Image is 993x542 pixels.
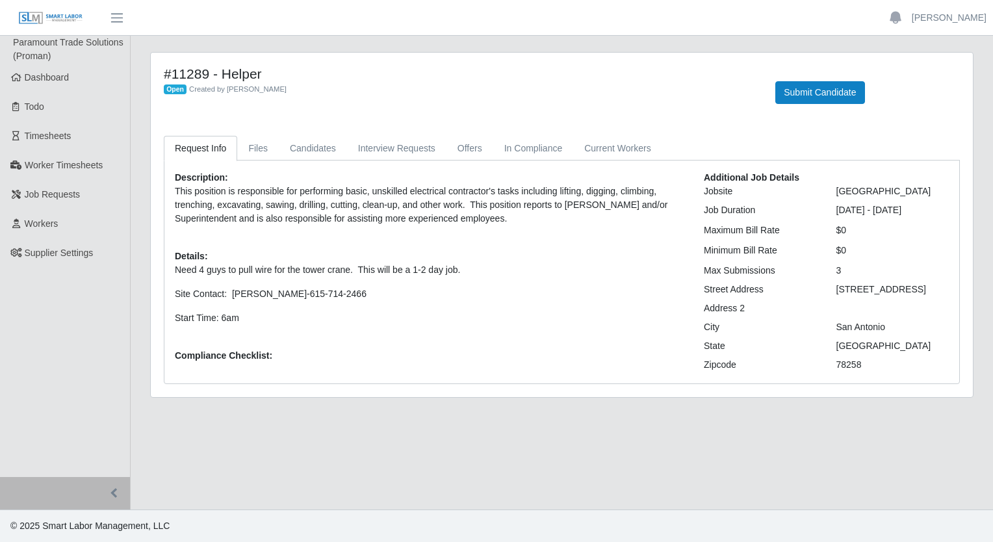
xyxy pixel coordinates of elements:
div: City [694,320,827,334]
div: Zipcode [694,358,827,372]
div: 78258 [827,358,959,372]
div: $0 [827,224,959,237]
div: Address 2 [694,302,827,315]
p: This position is responsible for performing basic, unskilled electrical contractor's tasks includ... [175,185,684,226]
a: Interview Requests [347,136,446,161]
div: [GEOGRAPHIC_DATA] [827,339,959,353]
button: Submit Candidate [775,81,864,104]
b: Additional Job Details [704,172,799,183]
b: Description: [175,172,228,183]
a: Files [237,136,279,161]
a: Offers [446,136,493,161]
p: Site Contact: [PERSON_NAME]-615-714-2466 [175,287,684,301]
span: © 2025 Smart Labor Management, LLC [10,521,170,531]
div: [GEOGRAPHIC_DATA] [827,185,959,198]
div: State [694,339,827,353]
a: In Compliance [493,136,574,161]
span: Todo [25,101,44,112]
span: Supplier Settings [25,248,94,258]
span: Dashboard [25,72,70,83]
div: $0 [827,244,959,257]
b: Details: [175,251,208,261]
div: [STREET_ADDRESS] [827,283,959,296]
div: 3 [827,264,959,277]
div: Max Submissions [694,264,827,277]
div: San Antonio [827,320,959,334]
span: Paramount Trade Solutions (Proman) [13,37,123,61]
a: Candidates [279,136,347,161]
span: Created by [PERSON_NAME] [189,85,287,93]
h4: #11289 - Helper [164,66,756,82]
a: [PERSON_NAME] [912,11,987,25]
a: Current Workers [573,136,662,161]
div: Job Duration [694,203,827,217]
span: Timesheets [25,131,71,141]
span: Job Requests [25,189,81,200]
div: Jobsite [694,185,827,198]
a: Request Info [164,136,237,161]
span: Workers [25,218,58,229]
img: SLM Logo [18,11,83,25]
span: Open [164,84,187,95]
div: Street Address [694,283,827,296]
div: [DATE] - [DATE] [827,203,959,217]
div: Minimum Bill Rate [694,244,827,257]
span: Worker Timesheets [25,160,103,170]
p: Start Time: 6am [175,311,684,325]
div: Maximum Bill Rate [694,224,827,237]
b: Compliance Checklist: [175,350,272,361]
p: Need 4 guys to pull wire for the tower crane. This will be a 1-2 day job. [175,263,684,277]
